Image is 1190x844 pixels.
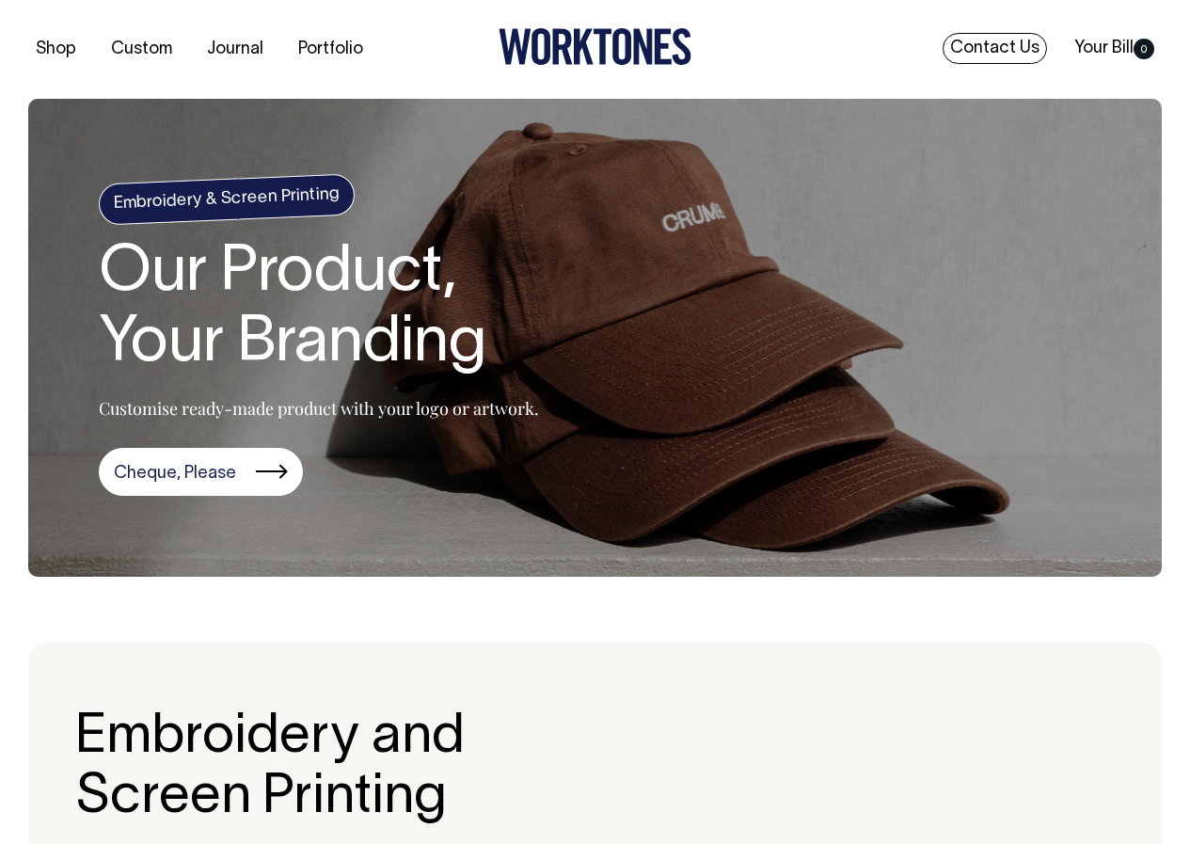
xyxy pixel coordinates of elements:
[291,34,371,65] a: Portfolio
[99,239,539,380] h1: Our Product, Your Branding
[943,33,1047,64] a: Contact Us
[99,448,303,497] a: Cheque, Please
[28,34,84,65] a: Shop
[1134,39,1154,59] span: 0
[103,34,180,65] a: Custom
[75,709,616,829] h2: Embroidery and Screen Printing
[98,174,356,226] h4: Embroidery & Screen Printing
[1067,33,1162,64] a: Your Bill0
[99,397,539,420] p: Customise ready-made product with your logo or artwork.
[199,34,271,65] a: Journal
